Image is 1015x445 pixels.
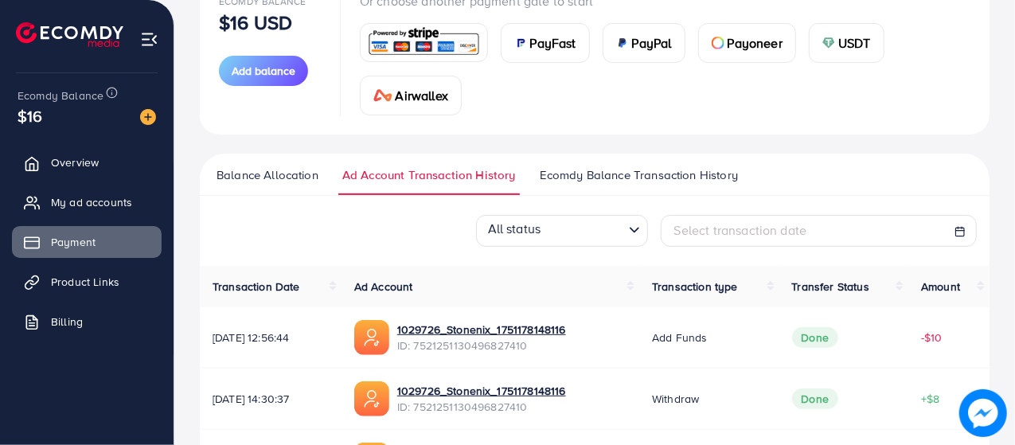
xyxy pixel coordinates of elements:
[396,86,448,105] span: Airwallex
[219,56,308,86] button: Add balance
[485,216,545,242] span: All status
[632,33,672,53] span: PayPal
[540,166,738,184] span: Ecomdy Balance Transaction History
[213,391,329,407] span: [DATE] 14:30:37
[213,279,300,295] span: Transaction Date
[792,279,869,295] span: Transfer Status
[397,399,566,415] span: ID: 7521251130496827410
[809,23,884,63] a: cardUSDT
[12,226,162,258] a: Payment
[342,166,516,184] span: Ad Account Transaction History
[792,388,839,409] span: Done
[51,274,119,290] span: Product Links
[365,25,482,60] img: card
[921,391,939,407] span: +$8
[140,109,156,125] img: image
[728,33,783,53] span: Payoneer
[652,391,699,407] span: Withdraw
[12,306,162,338] a: Billing
[652,279,738,295] span: Transaction type
[354,320,389,355] img: ic-ads-acc.e4c84228.svg
[698,23,796,63] a: cardPayoneer
[373,89,392,102] img: card
[140,30,158,49] img: menu
[18,104,42,127] span: $16
[12,266,162,298] a: Product Links
[12,186,162,218] a: My ad accounts
[217,166,318,184] span: Balance Allocation
[476,215,648,247] div: Search for option
[792,327,839,348] span: Done
[674,221,807,239] span: Select transaction date
[530,33,576,53] span: PayFast
[16,22,123,47] img: logo
[213,330,329,345] span: [DATE] 12:56:44
[354,279,413,295] span: Ad Account
[12,146,162,178] a: Overview
[219,13,292,32] p: $16 USD
[652,330,707,345] span: Add funds
[354,381,389,416] img: ic-ads-acc.e4c84228.svg
[514,37,527,49] img: card
[51,234,96,250] span: Payment
[397,383,566,399] a: 1029726_Stonenix_1751178148116
[397,322,566,338] a: 1029726_Stonenix_1751178148116
[838,33,871,53] span: USDT
[921,279,960,295] span: Amount
[51,154,99,170] span: Overview
[616,37,629,49] img: card
[18,88,103,103] span: Ecomdy Balance
[545,217,622,242] input: Search for option
[603,23,685,63] a: cardPayPal
[921,330,943,345] span: -$10
[712,37,724,49] img: card
[360,76,462,115] a: cardAirwallex
[501,23,590,63] a: cardPayFast
[822,37,835,49] img: card
[397,338,566,353] span: ID: 7521251130496827410
[232,63,295,79] span: Add balance
[961,391,1005,435] img: image
[51,194,132,210] span: My ad accounts
[51,314,83,330] span: Billing
[360,23,488,62] a: card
